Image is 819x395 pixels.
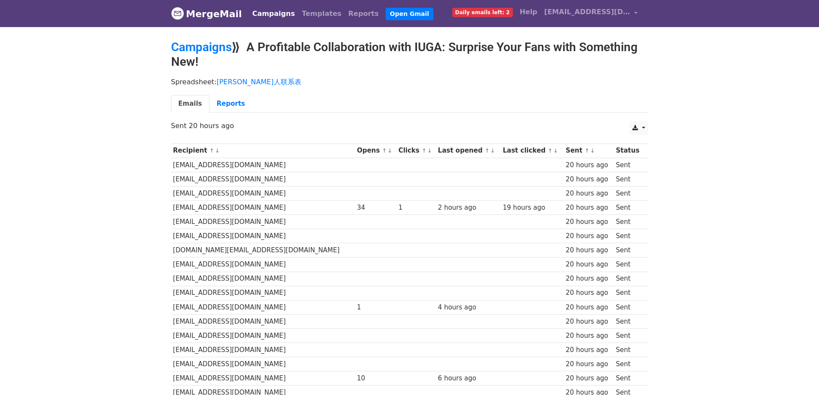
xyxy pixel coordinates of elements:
th: Status [614,144,644,158]
a: Reports [209,95,252,113]
div: 20 hours ago [566,317,612,327]
td: Sent [614,272,644,286]
td: [EMAIL_ADDRESS][DOMAIN_NAME] [171,201,355,215]
th: Last clicked [501,144,564,158]
td: Sent [614,215,644,229]
td: [EMAIL_ADDRESS][DOMAIN_NAME] [171,158,355,172]
td: [EMAIL_ADDRESS][DOMAIN_NAME] [171,343,355,357]
span: Daily emails left: 2 [452,8,513,17]
div: 34 [357,203,394,213]
div: 20 hours ago [566,203,612,213]
div: 20 hours ago [566,331,612,341]
a: ↑ [585,147,589,154]
div: 20 hours ago [566,189,612,199]
div: 20 hours ago [566,288,612,298]
div: 20 hours ago [566,217,612,227]
a: ↓ [490,147,495,154]
a: Campaigns [249,5,298,22]
div: 6 hours ago [438,374,499,383]
td: Sent [614,243,644,257]
div: 1 [399,203,434,213]
a: ↑ [548,147,552,154]
td: [EMAIL_ADDRESS][DOMAIN_NAME] [171,215,355,229]
div: 20 hours ago [566,160,612,170]
a: Campaigns [171,40,232,54]
a: Reports [345,5,382,22]
td: [EMAIL_ADDRESS][DOMAIN_NAME] [171,229,355,243]
a: ↑ [382,147,387,154]
a: Open Gmail [386,8,433,20]
img: MergeMail logo [171,7,184,20]
td: [EMAIL_ADDRESS][DOMAIN_NAME] [171,357,355,371]
div: 20 hours ago [566,245,612,255]
td: [EMAIL_ADDRESS][DOMAIN_NAME] [171,371,355,386]
td: [EMAIL_ADDRESS][DOMAIN_NAME] [171,186,355,200]
div: 10 [357,374,394,383]
a: ↑ [209,147,214,154]
td: Sent [614,172,644,186]
td: [DOMAIN_NAME][EMAIL_ADDRESS][DOMAIN_NAME] [171,243,355,257]
a: ↓ [215,147,220,154]
td: [EMAIL_ADDRESS][DOMAIN_NAME] [171,257,355,272]
a: MergeMail [171,5,242,23]
td: Sent [614,328,644,343]
span: [EMAIL_ADDRESS][DOMAIN_NAME] [544,7,630,17]
p: Spreadsheet: [171,77,648,86]
a: Daily emails left: 2 [449,3,516,21]
a: ↓ [590,147,595,154]
a: ↑ [485,147,490,154]
th: Opens [355,144,396,158]
td: Sent [614,257,644,272]
td: Sent [614,300,644,314]
td: Sent [614,201,644,215]
div: 20 hours ago [566,374,612,383]
h2: ⟫ A Profitable Collaboration with IUGA: Surprise Your Fans with Something New! [171,40,648,69]
th: Clicks [396,144,436,158]
td: [EMAIL_ADDRESS][DOMAIN_NAME] [171,272,355,286]
div: 20 hours ago [566,303,612,312]
p: Sent 20 hours ago [171,121,648,130]
a: Templates [298,5,345,22]
div: 20 hours ago [566,345,612,355]
td: Sent [614,286,644,300]
td: Sent [614,343,644,357]
a: Emails [171,95,209,113]
div: 20 hours ago [566,175,612,184]
td: Sent [614,371,644,386]
th: Last opened [436,144,501,158]
a: [PERSON_NAME]人联系表 [217,78,301,86]
div: 2 hours ago [438,203,499,213]
th: Sent [564,144,614,158]
th: Recipient [171,144,355,158]
div: 20 hours ago [566,274,612,284]
td: Sent [614,186,644,200]
a: Help [516,3,541,21]
a: ↑ [422,147,426,154]
td: [EMAIL_ADDRESS][DOMAIN_NAME] [171,172,355,186]
td: Sent [614,314,644,328]
div: 20 hours ago [566,359,612,369]
td: [EMAIL_ADDRESS][DOMAIN_NAME] [171,286,355,300]
a: ↓ [553,147,558,154]
div: 19 hours ago [503,203,562,213]
div: 20 hours ago [566,260,612,269]
a: ↓ [387,147,392,154]
div: 4 hours ago [438,303,499,312]
td: [EMAIL_ADDRESS][DOMAIN_NAME] [171,300,355,314]
td: Sent [614,357,644,371]
div: 1 [357,303,394,312]
td: [EMAIL_ADDRESS][DOMAIN_NAME] [171,328,355,343]
div: 20 hours ago [566,231,612,241]
td: [EMAIL_ADDRESS][DOMAIN_NAME] [171,314,355,328]
a: [EMAIL_ADDRESS][DOMAIN_NAME] [541,3,641,24]
td: Sent [614,158,644,172]
a: ↓ [427,147,432,154]
td: Sent [614,229,644,243]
